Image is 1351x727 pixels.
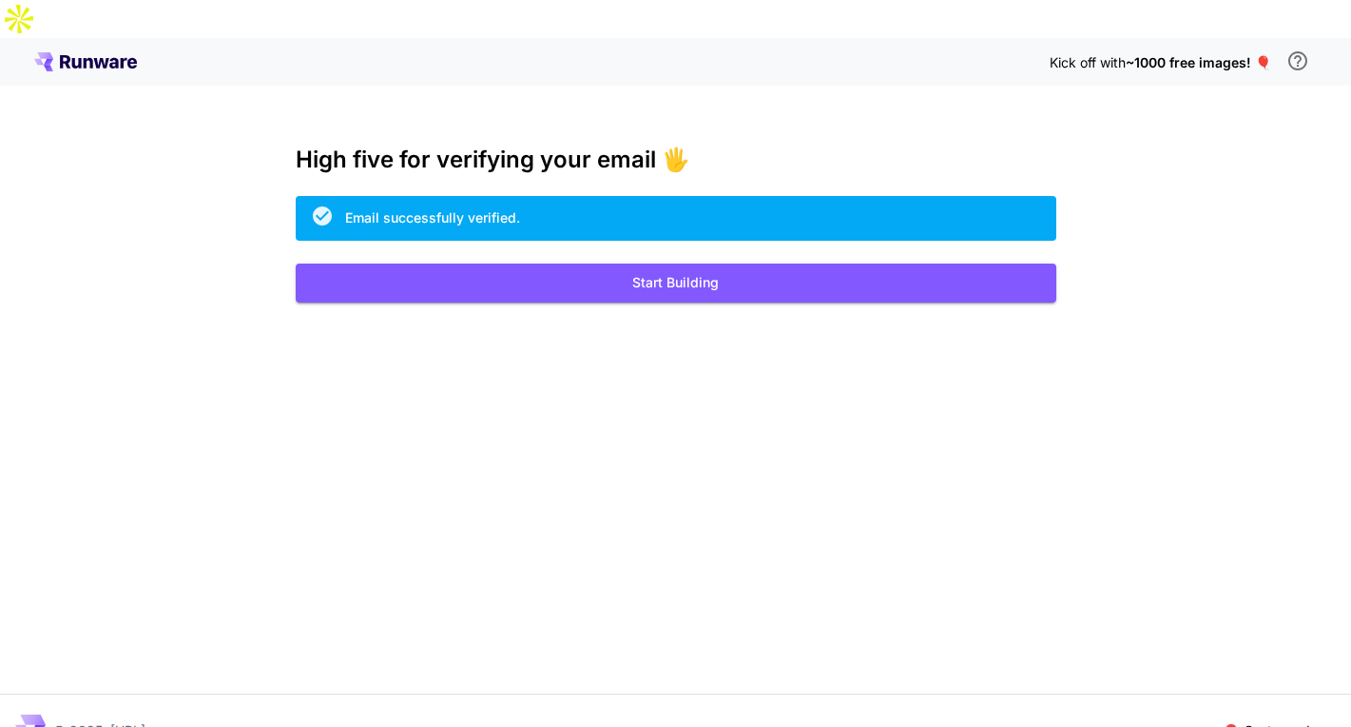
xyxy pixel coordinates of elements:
h3: High five for verifying your email 🖐️ [296,147,1056,173]
button: In order to qualify for free credit, you need to sign up with a business email address and click ... [1279,42,1317,80]
span: Kick off with [1050,54,1126,70]
button: Start Building [296,264,1056,303]
span: ~1000 free images! 🎈 [1126,54,1271,70]
div: Email successfully verified. [345,207,520,227]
